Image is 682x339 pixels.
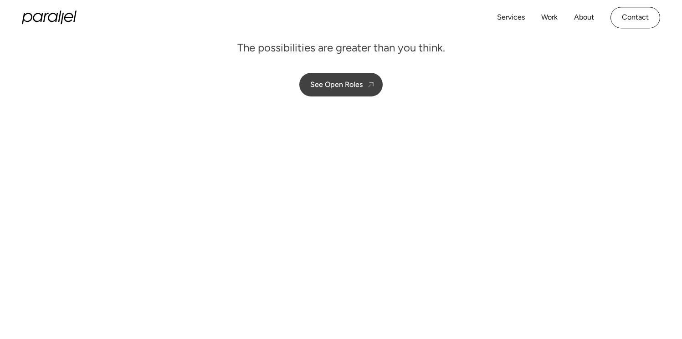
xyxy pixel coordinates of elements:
p: The possibilities are greater than you think. [237,40,445,55]
div: See Open Roles [310,80,363,89]
a: About [574,11,594,24]
a: See Open Roles [299,73,383,96]
a: home [22,11,77,25]
a: Services [497,11,525,24]
a: Work [541,11,558,24]
a: Contact [610,7,660,28]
